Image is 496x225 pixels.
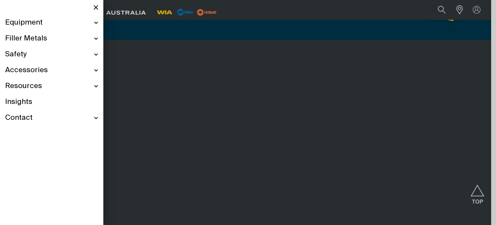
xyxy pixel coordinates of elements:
span: Safety [5,50,26,59]
a: Accessories [5,62,98,78]
a: Resources [5,78,98,94]
a: Safety [5,47,98,62]
span: Filler Metals [5,34,47,43]
span: Accessories [5,66,48,75]
a: Equipment [5,15,98,31]
span: Insights [5,97,32,107]
a: Insights [5,94,98,110]
span: Resources [5,82,42,91]
span: Equipment [5,18,43,28]
a: Filler Metals [5,31,98,47]
a: Contact [5,110,98,126]
span: Contact [5,113,33,123]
